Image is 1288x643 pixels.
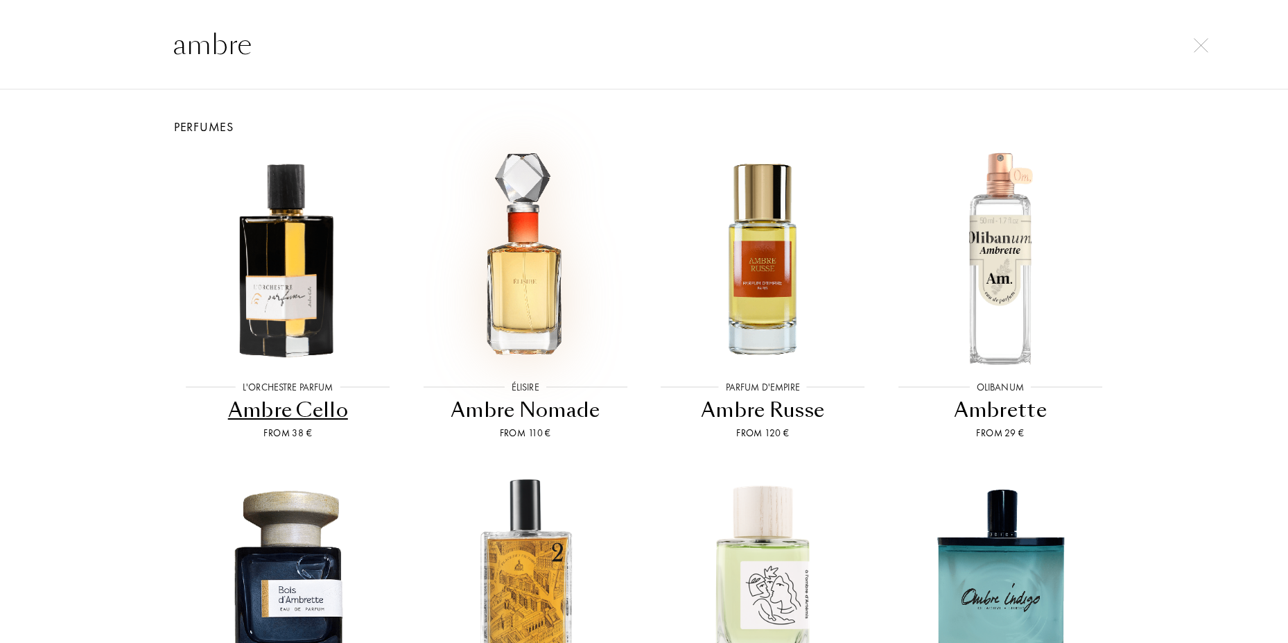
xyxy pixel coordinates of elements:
div: From 110 € [412,426,639,440]
div: From 120 € [650,426,876,440]
div: Ambre Russe [650,397,876,424]
img: Ambrette [894,151,1107,365]
img: Ambre Nomade [419,151,632,365]
div: Élisire [505,380,546,395]
div: L'Orchestre Parfum [236,380,340,395]
div: Ambrette [887,397,1114,424]
img: Ambre Cello [181,151,394,365]
div: Parfum d'Empire [719,380,807,395]
div: Ambre Cello [175,397,401,424]
div: From 38 € [175,426,401,440]
img: Ambre Russe [656,151,869,365]
a: Ambre RusseParfum d'EmpireAmbre RusseFrom 120 € [644,136,882,458]
img: cross.svg [1194,38,1208,53]
a: Ambre CelloL'Orchestre ParfumAmbre CelloFrom 38 € [169,136,407,458]
div: Olibanum [970,380,1031,395]
div: From 29 € [887,426,1114,440]
a: AmbretteOlibanumAmbretteFrom 29 € [882,136,1120,458]
input: Search [145,24,1143,65]
div: Perfumes [159,117,1129,136]
a: Ambre NomadeÉlisireAmbre NomadeFrom 110 € [407,136,645,458]
div: Ambre Nomade [412,397,639,424]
